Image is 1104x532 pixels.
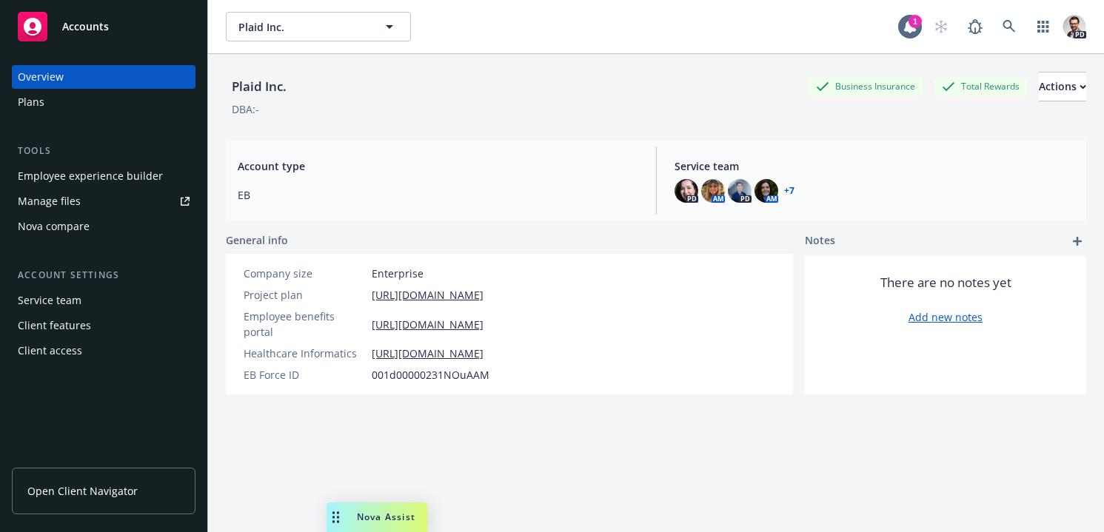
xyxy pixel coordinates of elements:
a: Add new notes [909,309,983,325]
span: Accounts [62,21,109,33]
a: Client features [12,314,195,337]
div: Business Insurance [809,77,923,95]
a: Employee experience builder [12,164,195,188]
a: Report a Bug [960,12,990,41]
div: Account settings [12,268,195,283]
span: Account type [238,158,638,174]
button: Nova Assist [327,502,427,532]
span: Enterprise [372,266,424,281]
div: Healthcare Informatics [244,346,366,361]
a: Search [994,12,1024,41]
img: photo [755,179,778,203]
span: Plaid Inc. [238,19,367,35]
div: Service team [18,289,81,312]
div: Client access [18,339,82,363]
a: Switch app [1028,12,1058,41]
div: Plaid Inc. [226,77,292,96]
img: photo [728,179,752,203]
a: Start snowing [926,12,956,41]
div: Project plan [244,287,366,303]
span: Service team [675,158,1075,174]
a: [URL][DOMAIN_NAME] [372,346,484,361]
a: +7 [784,186,794,195]
a: Client access [12,339,195,363]
a: add [1068,232,1086,250]
img: photo [1063,15,1086,38]
img: photo [675,179,698,203]
div: Manage files [18,189,81,213]
span: There are no notes yet [880,274,1011,292]
a: Plans [12,90,195,114]
a: Manage files [12,189,195,213]
div: Overview [18,65,64,89]
span: Open Client Navigator [27,483,138,499]
div: Employee experience builder [18,164,163,188]
div: Employee benefits portal [244,309,366,340]
div: Company size [244,266,366,281]
span: EB [238,187,638,203]
a: [URL][DOMAIN_NAME] [372,317,484,332]
div: Actions [1039,73,1086,101]
div: DBA: - [232,101,259,117]
span: Notes [805,232,835,250]
a: Service team [12,289,195,312]
div: Nova compare [18,215,90,238]
span: General info [226,232,288,248]
span: 001d00000231NOuAAM [372,367,489,383]
a: Accounts [12,6,195,47]
div: EB Force ID [244,367,366,383]
div: Plans [18,90,44,114]
span: Nova Assist [357,511,415,523]
a: [URL][DOMAIN_NAME] [372,287,484,303]
button: Actions [1039,72,1086,101]
img: photo [701,179,725,203]
a: Overview [12,65,195,89]
div: 1 [909,15,922,28]
a: Nova compare [12,215,195,238]
div: Drag to move [327,502,345,532]
div: Tools [12,144,195,158]
button: Plaid Inc. [226,12,411,41]
div: Total Rewards [934,77,1027,95]
div: Client features [18,314,91,337]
